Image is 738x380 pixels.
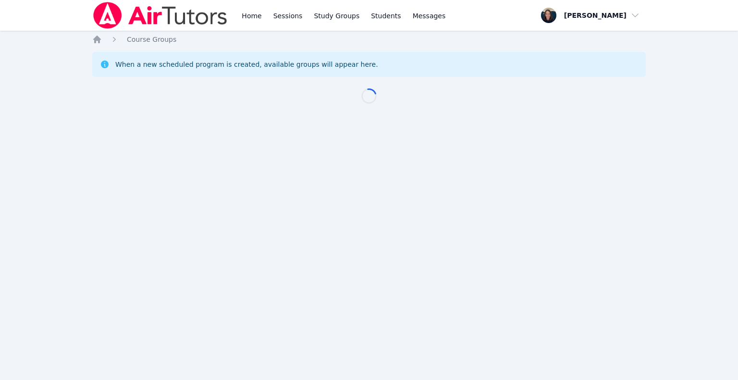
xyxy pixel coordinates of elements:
span: Course Groups [127,36,176,43]
a: Course Groups [127,35,176,44]
span: Messages [413,11,446,21]
img: Air Tutors [92,2,228,29]
nav: Breadcrumb [92,35,646,44]
div: When a new scheduled program is created, available groups will appear here. [115,60,378,69]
